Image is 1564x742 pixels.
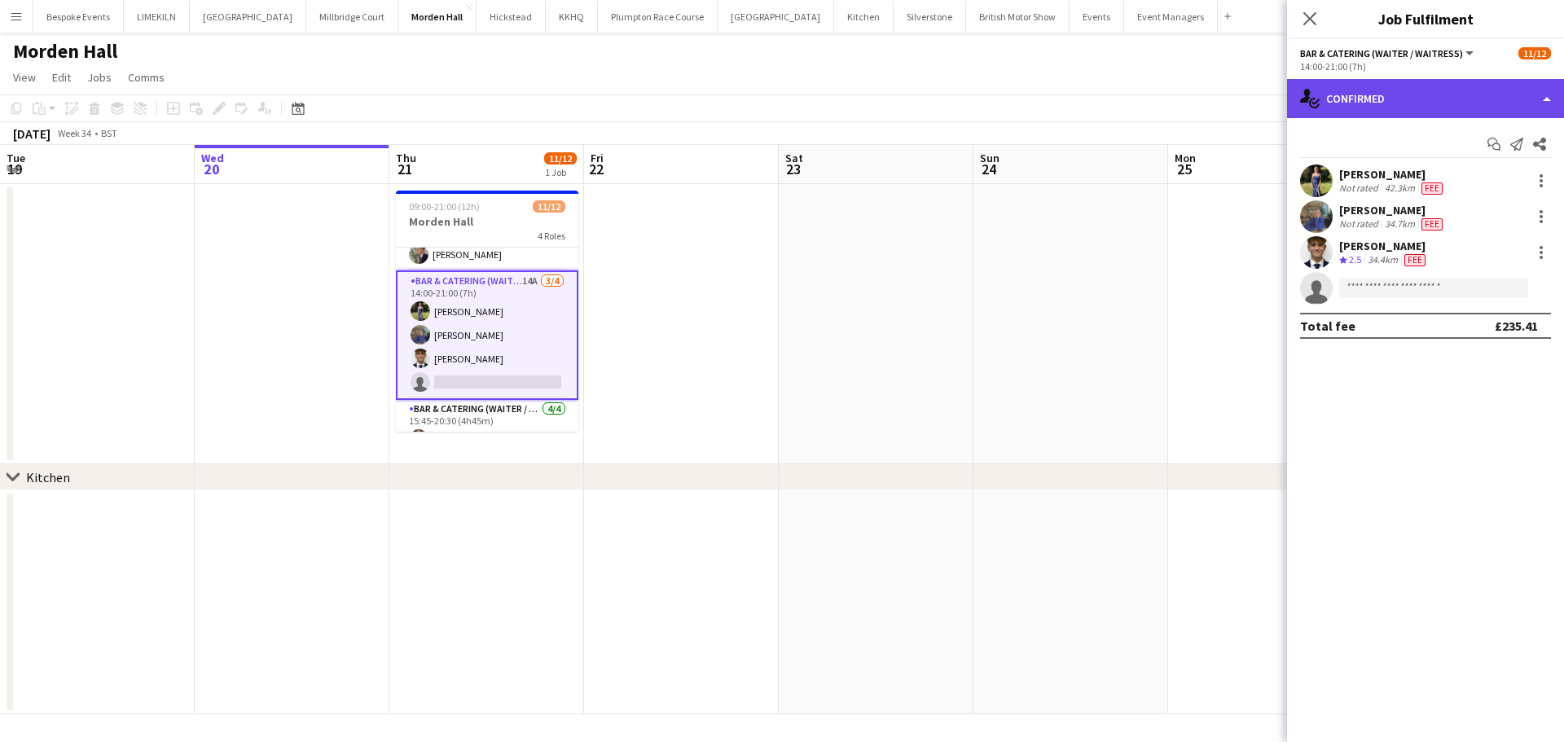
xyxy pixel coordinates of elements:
span: 4 Roles [538,230,565,242]
div: £235.41 [1495,318,1538,334]
h3: Morden Hall [396,214,578,229]
app-card-role: Bar & Catering (Waiter / waitress)14A3/414:00-21:00 (7h)[PERSON_NAME][PERSON_NAME][PERSON_NAME] [396,270,578,400]
span: Comms [128,70,165,85]
button: KKHQ [546,1,598,33]
button: LIMEKILN [124,1,190,33]
div: Not rated [1339,182,1382,195]
span: Wed [201,151,224,165]
span: 11/12 [544,152,577,165]
button: Kitchen [834,1,894,33]
span: 23 [783,160,803,178]
button: British Motor Show [966,1,1070,33]
a: Comms [121,67,171,88]
div: [DATE] [13,125,51,142]
span: 22 [588,160,604,178]
div: Total fee [1300,318,1355,334]
span: Fee [1421,218,1443,231]
span: Edit [52,70,71,85]
button: Bespoke Events [33,1,124,33]
span: 09:00-21:00 (12h) [409,200,480,213]
span: Fee [1421,182,1443,195]
div: Crew has different fees then in role [1418,182,1446,195]
div: 1 Job [545,166,576,178]
span: Sat [785,151,803,165]
div: 14:00-21:00 (7h) [1300,60,1551,72]
button: Hickstead [477,1,546,33]
button: Silverstone [894,1,966,33]
span: Bar & Catering (Waiter / waitress) [1300,47,1463,59]
span: 25 [1172,160,1196,178]
div: BST [101,127,117,139]
app-card-role: Bar & Catering (Waiter / waitress)4/415:45-20:30 (4h45m) [396,400,578,526]
app-job-card: 09:00-21:00 (12h)11/12Morden Hall4 RolesBar & Catering (Waiter / waitress)2/209:00-19:00 (10h)[PE... [396,191,578,432]
div: [PERSON_NAME] [1339,239,1429,253]
button: [GEOGRAPHIC_DATA] [718,1,834,33]
span: 19 [4,160,25,178]
span: Week 34 [54,127,94,139]
span: 21 [393,160,416,178]
a: Edit [46,67,77,88]
span: 20 [199,160,224,178]
span: 11/12 [533,200,565,213]
span: Mon [1175,151,1196,165]
span: View [13,70,36,85]
button: Bar & Catering (Waiter / waitress) [1300,47,1476,59]
a: View [7,67,42,88]
span: Thu [396,151,416,165]
button: Millbridge Court [306,1,398,33]
div: Confirmed [1287,79,1564,118]
div: Crew has different fees then in role [1401,253,1429,267]
button: Morden Hall [398,1,477,33]
span: Tue [7,151,25,165]
span: 24 [977,160,999,178]
div: 42.3km [1382,182,1418,195]
span: 2.5 [1349,253,1361,266]
button: Plumpton Race Course [598,1,718,33]
div: 34.4km [1364,253,1401,267]
div: Kitchen [26,469,70,485]
div: [PERSON_NAME] [1339,167,1446,182]
span: Sun [980,151,999,165]
div: 34.7km [1382,217,1418,231]
button: [GEOGRAPHIC_DATA] [190,1,306,33]
div: Not rated [1339,217,1382,231]
a: Jobs [81,67,118,88]
span: 11/12 [1518,47,1551,59]
button: Event Managers [1124,1,1218,33]
h1: Morden Hall [13,39,117,64]
h3: Job Fulfilment [1287,8,1564,29]
button: Events [1070,1,1124,33]
span: Jobs [87,70,112,85]
div: [PERSON_NAME] [1339,203,1446,217]
span: Fri [591,151,604,165]
span: Fee [1404,254,1426,266]
div: Crew has different fees then in role [1418,217,1446,231]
